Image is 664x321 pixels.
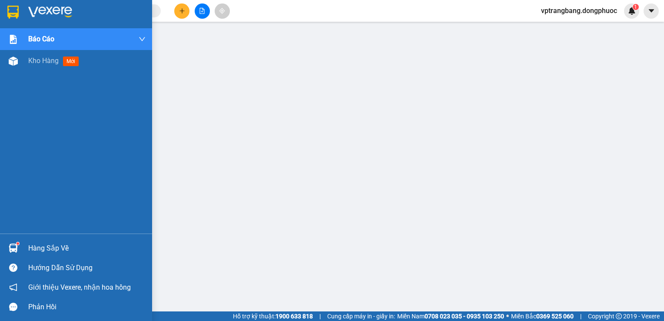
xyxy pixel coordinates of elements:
[219,8,225,14] span: aim
[633,4,639,10] sup: 1
[9,283,17,291] span: notification
[634,4,637,10] span: 1
[9,264,17,272] span: question-circle
[9,35,18,44] img: solution-icon
[199,8,205,14] span: file-add
[319,311,321,321] span: |
[215,3,230,19] button: aim
[9,57,18,66] img: warehouse-icon
[397,311,504,321] span: Miền Nam
[17,242,19,245] sup: 1
[179,8,185,14] span: plus
[616,313,622,319] span: copyright
[534,5,624,16] span: vptrangbang.dongphuoc
[511,311,574,321] span: Miền Bắc
[327,311,395,321] span: Cung cấp máy in - giấy in:
[28,33,54,44] span: Báo cáo
[28,261,146,274] div: Hướng dẫn sử dụng
[63,57,79,66] span: mới
[233,311,313,321] span: Hỗ trợ kỹ thuật:
[28,242,146,255] div: Hàng sắp về
[195,3,210,19] button: file-add
[28,301,146,314] div: Phản hồi
[644,3,659,19] button: caret-down
[276,313,313,320] strong: 1900 633 818
[536,313,574,320] strong: 0369 525 060
[580,311,581,321] span: |
[425,313,504,320] strong: 0708 023 035 - 0935 103 250
[9,303,17,311] span: message
[9,244,18,253] img: warehouse-icon
[28,282,131,293] span: Giới thiệu Vexere, nhận hoa hồng
[647,7,655,15] span: caret-down
[7,6,19,19] img: logo-vxr
[174,3,189,19] button: plus
[139,36,146,43] span: down
[28,57,59,65] span: Kho hàng
[628,7,636,15] img: icon-new-feature
[506,314,509,318] span: ⚪️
